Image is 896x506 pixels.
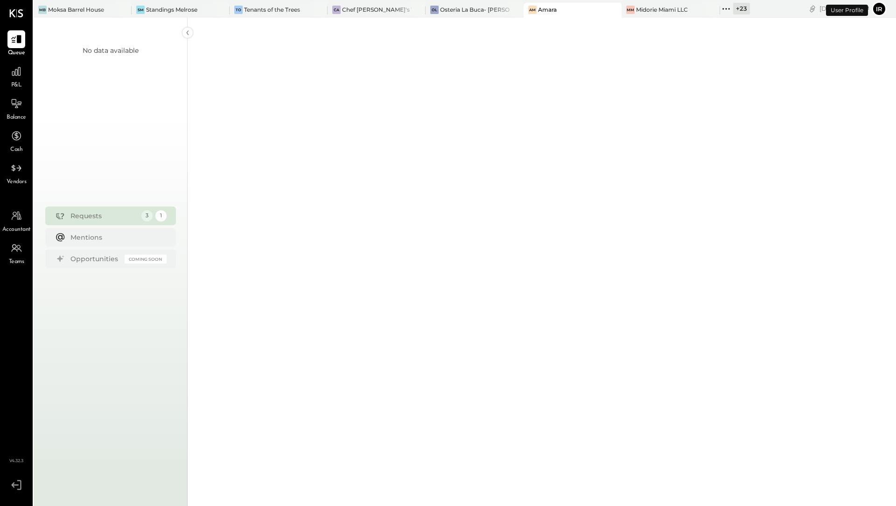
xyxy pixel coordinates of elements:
div: MM [626,6,635,14]
div: Moksa Barrel House [48,6,104,14]
div: Mentions [70,233,162,242]
div: User Profile [826,5,868,16]
div: MB [38,6,47,14]
div: No data available [83,46,139,55]
span: Teams [9,258,24,266]
div: copy link [808,4,817,14]
a: Accountant [0,207,32,234]
div: 1 [155,210,167,221]
div: Opportunities [70,254,120,264]
div: 3 [141,210,153,221]
div: Amara [538,6,557,14]
a: Vendors [0,159,32,186]
div: Chef [PERSON_NAME]'s Vineyard Restaurant [342,6,412,14]
div: Midorie Miami LLC [636,6,688,14]
span: Queue [8,49,25,57]
div: SM [136,6,145,14]
button: Ir [872,1,887,16]
a: P&L [0,63,32,90]
span: Balance [7,114,26,122]
div: Tenants of the Trees [244,6,300,14]
div: + 23 [733,3,750,14]
span: Cash [10,146,22,154]
div: Am [528,6,537,14]
a: Teams [0,239,32,266]
a: Queue [0,30,32,57]
div: Requests [70,211,137,221]
div: Standings Melrose [146,6,197,14]
div: OL [430,6,439,14]
div: [DATE] [819,4,869,13]
div: CA [332,6,341,14]
div: Osteria La Buca- [PERSON_NAME][GEOGRAPHIC_DATA] [440,6,510,14]
span: Vendors [7,178,27,186]
div: To [234,6,243,14]
a: Balance [0,95,32,122]
span: Accountant [2,226,31,234]
div: Coming Soon [125,255,167,264]
span: P&L [11,81,22,90]
a: Cash [0,127,32,154]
